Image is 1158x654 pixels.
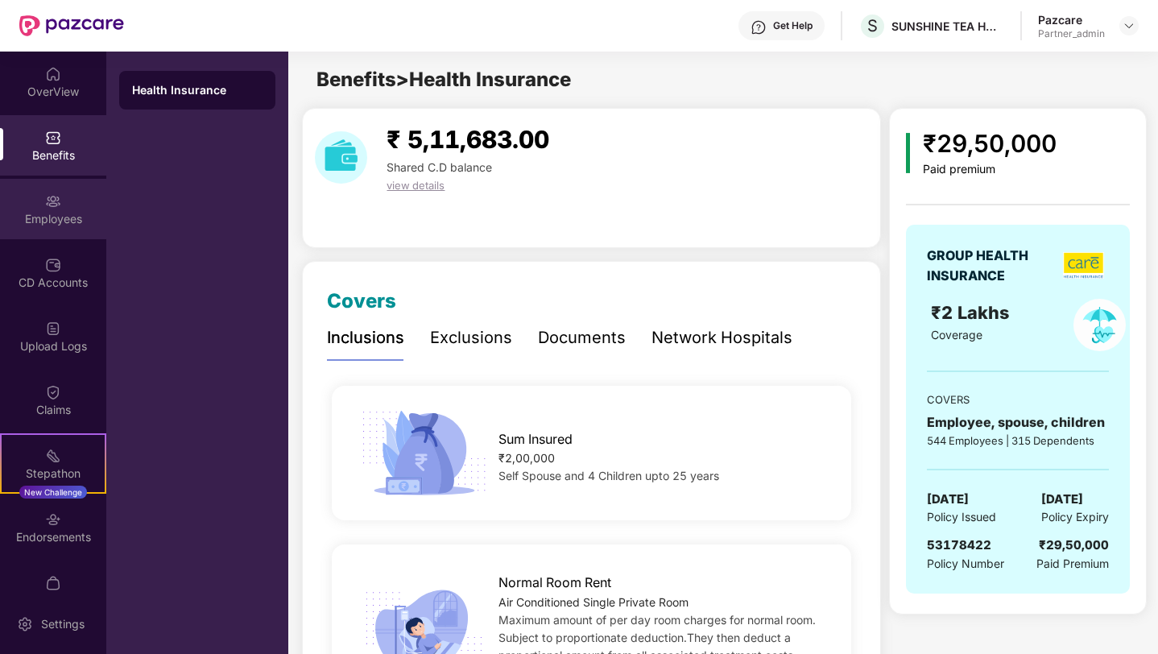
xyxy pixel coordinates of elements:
[430,325,512,350] div: Exclusions
[45,321,61,337] img: svg+xml;base64,PHN2ZyBpZD0iVXBsb2FkX0xvZ3MiIGRhdGEtbmFtZT0iVXBsb2FkIExvZ3MiIHhtbG5zPSJodHRwOi8vd3...
[651,325,792,350] div: Network Hospitals
[387,160,492,174] span: Shared C.D balance
[17,616,33,632] img: svg+xml;base64,PHN2ZyBpZD0iU2V0dGluZy0yMHgyMCIgeG1sbnM9Imh0dHA6Ly93d3cudzMub3JnLzIwMDAvc3ZnIiB3aW...
[1123,19,1135,32] img: svg+xml;base64,PHN2ZyBpZD0iRHJvcGRvd24tMzJ4MzIiIHhtbG5zPSJodHRwOi8vd3d3LnczLm9yZy8yMDAwL3N2ZyIgd2...
[931,302,1014,323] span: ₹2 Lakhs
[1039,536,1109,555] div: ₹29,50,000
[923,125,1057,163] div: ₹29,50,000
[927,391,1109,408] div: COVERS
[773,19,813,32] div: Get Help
[327,289,396,313] span: Covers
[906,133,910,173] img: icon
[923,163,1057,176] div: Paid premium
[498,429,573,449] span: Sum Insured
[19,15,124,36] img: New Pazcare Logo
[931,328,982,341] span: Coverage
[498,449,827,467] div: ₹2,00,000
[2,466,105,482] div: Stepathon
[927,557,1004,570] span: Policy Number
[19,486,87,499] div: New Challenge
[45,66,61,82] img: svg+xml;base64,PHN2ZyBpZD0iSG9tZSIgeG1sbnM9Imh0dHA6Ly93d3cudzMub3JnLzIwMDAvc3ZnIiB3aWR0aD0iMjAiIG...
[316,68,571,91] span: Benefits > Health Insurance
[1036,555,1109,573] span: Paid Premium
[1041,490,1083,509] span: [DATE]
[538,325,626,350] div: Documents
[867,16,878,35] span: S
[45,193,61,209] img: svg+xml;base64,PHN2ZyBpZD0iRW1wbG95ZWVzIiB4bWxucz0iaHR0cDovL3d3dy53My5vcmcvMjAwMC9zdmciIHdpZHRoPS...
[927,537,991,553] span: 53178422
[387,125,549,154] span: ₹ 5,11,683.00
[1038,27,1105,40] div: Partner_admin
[1063,252,1104,279] img: insurerLogo
[927,246,1057,286] div: GROUP HEALTH INSURANCE
[327,325,404,350] div: Inclusions
[45,575,61,591] img: svg+xml;base64,PHN2ZyBpZD0iTXlfT3JkZXJzIiBkYXRhLW5hbWU9Ik15IE9yZGVycyIgeG1sbnM9Imh0dHA6Ly93d3cudz...
[1041,508,1109,526] span: Policy Expiry
[927,508,996,526] span: Policy Issued
[927,433,1109,449] div: 544 Employees | 315 Dependents
[891,19,1004,34] div: SUNSHINE TEA HOUSE PRIVATE LIMITED
[45,257,61,273] img: svg+xml;base64,PHN2ZyBpZD0iQ0RfQWNjb3VudHMiIGRhdGEtbmFtZT0iQ0QgQWNjb3VudHMiIHhtbG5zPSJodHRwOi8vd3...
[498,469,719,482] span: Self Spouse and 4 Children upto 25 years
[387,179,445,192] span: view details
[1038,12,1105,27] div: Pazcare
[45,511,61,528] img: svg+xml;base64,PHN2ZyBpZD0iRW5kb3JzZW1lbnRzIiB4bWxucz0iaHR0cDovL3d3dy53My5vcmcvMjAwMC9zdmciIHdpZH...
[1073,299,1126,351] img: policyIcon
[45,130,61,146] img: svg+xml;base64,PHN2ZyBpZD0iQmVuZWZpdHMiIHhtbG5zPSJodHRwOi8vd3d3LnczLm9yZy8yMDAwL3N2ZyIgd2lkdGg9Ij...
[132,82,263,98] div: Health Insurance
[315,131,367,184] img: download
[751,19,767,35] img: svg+xml;base64,PHN2ZyBpZD0iSGVscC0zMngzMiIgeG1sbnM9Imh0dHA6Ly93d3cudzMub3JnLzIwMDAvc3ZnIiB3aWR0aD...
[498,594,827,611] div: Air Conditioned Single Private Room
[927,412,1109,433] div: Employee, spouse, children
[45,384,61,400] img: svg+xml;base64,PHN2ZyBpZD0iQ2xhaW0iIHhtbG5zPSJodHRwOi8vd3d3LnczLm9yZy8yMDAwL3N2ZyIgd2lkdGg9IjIwIi...
[356,406,492,501] img: icon
[45,448,61,464] img: svg+xml;base64,PHN2ZyB4bWxucz0iaHR0cDovL3d3dy53My5vcmcvMjAwMC9zdmciIHdpZHRoPSIyMSIgaGVpZ2h0PSIyMC...
[498,573,611,593] span: Normal Room Rent
[927,490,969,509] span: [DATE]
[36,616,89,632] div: Settings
